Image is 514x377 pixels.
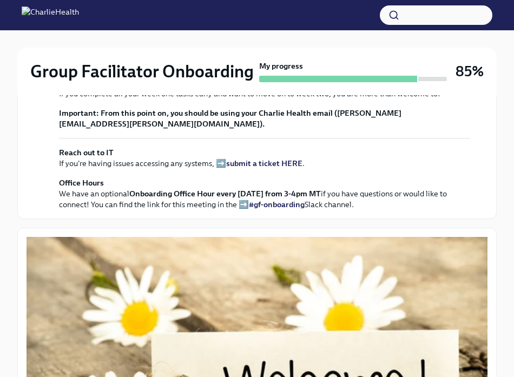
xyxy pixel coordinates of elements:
strong: Important: [59,108,99,118]
a: submit a ticket HERE [226,158,302,168]
strong: From this point on, you should be using your Charlie Health email ([PERSON_NAME][EMAIL_ADDRESS][P... [59,108,401,129]
img: CharlieHealth [22,6,79,24]
strong: My progress [259,61,303,71]
strong: Reach out to IT [59,148,114,157]
strong: Onboarding Office Hour every [DATE] from 3-4pm MT [129,189,321,199]
p: If you're having issues accessing any systems, ➡️ . [59,147,470,169]
h2: Group Facilitator Onboarding [30,61,254,82]
p: We have an optional if you have questions or would like to connect! You can find the link for thi... [59,177,470,210]
h3: 85% [456,62,484,81]
a: #gf-onboarding [249,200,305,209]
strong: Office Hours [59,178,104,188]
